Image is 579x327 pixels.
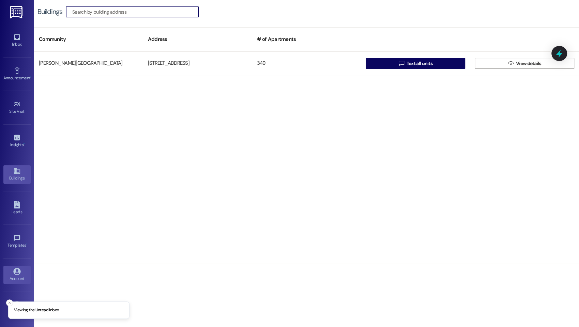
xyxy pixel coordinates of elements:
a: Site Visit • [3,98,31,117]
span: View details [516,60,541,67]
div: Address [143,31,252,48]
button: Close toast [6,299,13,306]
div: [PERSON_NAME][GEOGRAPHIC_DATA] [34,57,143,70]
a: Insights • [3,132,31,150]
div: 349 [252,57,361,70]
a: Inbox [3,31,31,50]
div: # of Apartments [252,31,361,48]
button: View details [475,58,574,69]
div: [STREET_ADDRESS] [143,57,252,70]
div: Buildings [37,8,62,15]
div: Community [34,31,143,48]
span: • [24,141,25,146]
i:  [399,61,404,66]
p: Viewing the Unread inbox [14,307,59,313]
a: Account [3,266,31,284]
img: ResiDesk Logo [10,6,24,18]
a: Buildings [3,165,31,184]
a: Templates • [3,232,31,251]
input: Search by building address [72,7,198,17]
span: • [30,75,31,79]
i:  [508,61,513,66]
button: Text all units [366,58,465,69]
a: Support [3,299,31,317]
a: Leads [3,199,31,217]
span: • [25,108,26,113]
span: Text all units [407,60,432,67]
span: • [26,242,27,247]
